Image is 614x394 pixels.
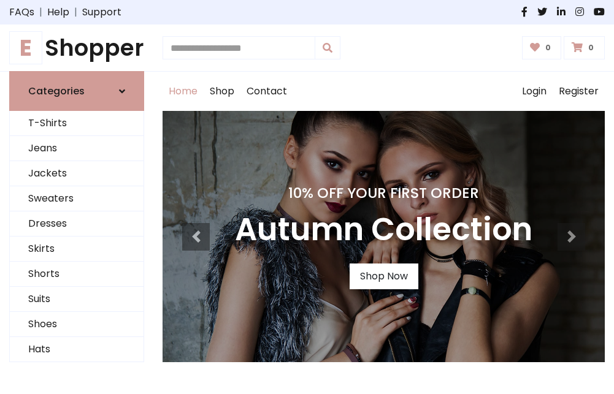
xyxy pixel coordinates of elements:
[9,71,144,111] a: Categories
[28,85,85,97] h6: Categories
[47,5,69,20] a: Help
[235,184,532,202] h4: 10% Off Your First Order
[69,5,82,20] span: |
[585,42,597,53] span: 0
[10,287,144,312] a: Suits
[516,72,553,111] a: Login
[564,36,605,59] a: 0
[34,5,47,20] span: |
[9,5,34,20] a: FAQs
[542,42,554,53] span: 0
[10,262,144,287] a: Shorts
[350,263,418,289] a: Shop Now
[522,36,562,59] a: 0
[240,72,293,111] a: Contact
[10,312,144,337] a: Shoes
[163,72,204,111] a: Home
[10,186,144,211] a: Sweaters
[10,337,144,362] a: Hats
[10,111,144,136] a: T-Shirts
[10,161,144,186] a: Jackets
[10,136,144,161] a: Jeans
[10,237,144,262] a: Skirts
[204,72,240,111] a: Shop
[553,72,605,111] a: Register
[82,5,121,20] a: Support
[235,211,532,249] h3: Autumn Collection
[10,211,144,237] a: Dresses
[9,34,144,61] a: EShopper
[9,31,42,64] span: E
[9,34,144,61] h1: Shopper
